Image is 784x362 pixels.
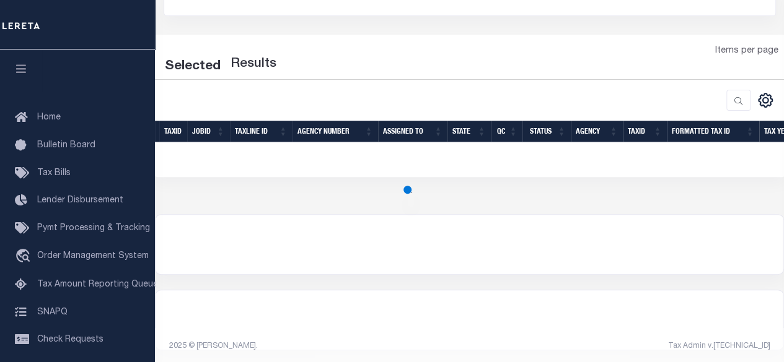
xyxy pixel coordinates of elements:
[37,224,150,233] span: Pymt Processing & Tracking
[37,169,71,178] span: Tax Bills
[37,196,123,205] span: Lender Disbursement
[231,54,276,74] label: Results
[37,335,104,344] span: Check Requests
[165,57,221,77] div: Selected
[571,121,623,142] th: Agency
[37,252,149,261] span: Order Management System
[293,121,378,142] th: Agency Number
[159,121,187,142] th: TaxID
[623,121,667,142] th: TaxID
[37,280,158,289] span: Tax Amount Reporting Queue
[160,340,470,351] div: 2025 © [PERSON_NAME].
[15,249,35,265] i: travel_explore
[447,121,491,142] th: State
[522,121,571,142] th: Status
[667,121,759,142] th: Formatted Tax ID
[491,121,522,142] th: QC
[187,121,230,142] th: JobID
[715,45,778,58] span: Items per page
[378,121,447,142] th: Assigned To
[37,308,68,316] span: SNAPQ
[230,121,293,142] th: TaxLine ID
[479,340,770,351] div: Tax Admin v.[TECHNICAL_ID]
[37,113,61,122] span: Home
[37,141,95,150] span: Bulletin Board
